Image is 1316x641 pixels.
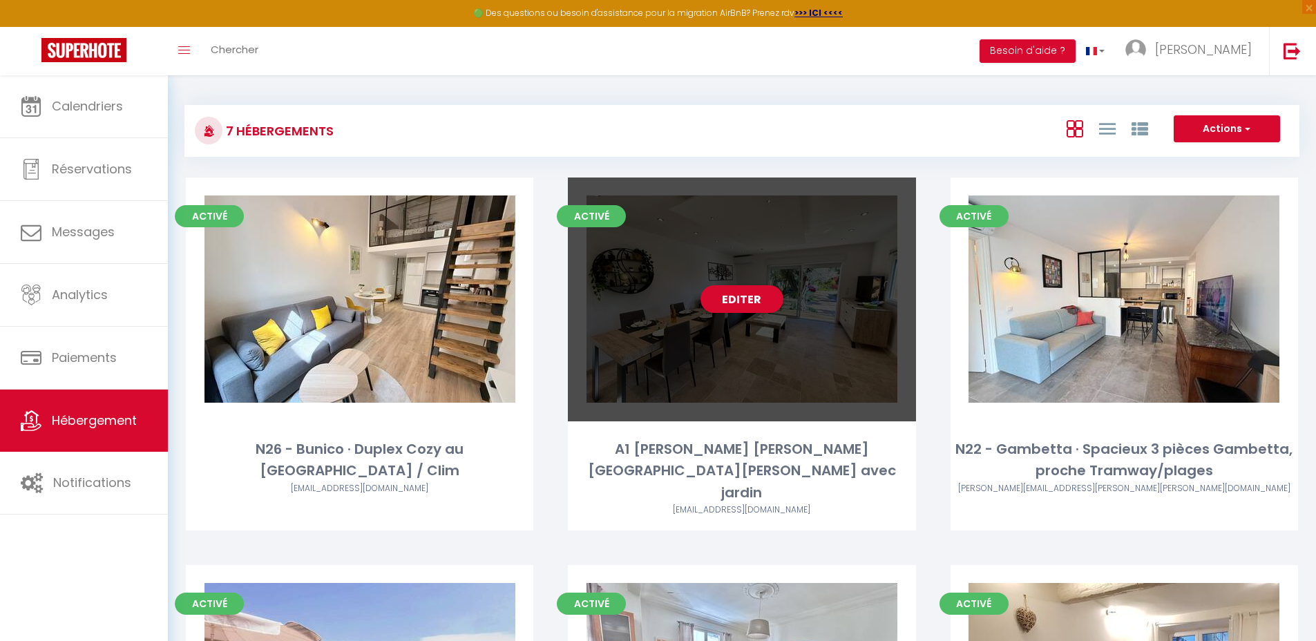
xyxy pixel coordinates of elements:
a: Editer [700,285,783,313]
div: N22 - Gambetta · Spacieux 3 pièces Gambetta, proche Tramway/plages [951,439,1298,482]
div: Airbnb [951,482,1298,495]
span: Activé [557,593,626,615]
a: Chercher [200,27,269,75]
span: Paiements [52,349,117,366]
span: [PERSON_NAME] [1155,41,1252,58]
div: Airbnb [186,482,533,495]
a: Vue en Box [1067,117,1083,140]
span: Activé [175,593,244,615]
span: Hébergement [52,412,137,429]
h3: 7 Hébergements [222,115,334,146]
span: Notifications [53,474,131,491]
div: N26 - Bunico · Duplex Cozy au [GEOGRAPHIC_DATA] / Clim [186,439,533,482]
div: Airbnb [568,504,915,517]
span: Chercher [211,42,258,57]
span: Activé [940,593,1009,615]
button: Actions [1174,115,1280,143]
span: Analytics [52,286,108,303]
img: logout [1284,42,1301,59]
span: Activé [557,205,626,227]
a: >>> ICI <<<< [794,7,843,19]
span: Calendriers [52,97,123,115]
a: Vue en Liste [1099,117,1116,140]
span: Activé [175,205,244,227]
span: Activé [940,205,1009,227]
span: Réservations [52,160,132,178]
img: ... [1125,39,1146,60]
img: Super Booking [41,38,126,62]
span: Messages [52,223,115,240]
button: Besoin d'aide ? [980,39,1076,63]
div: A1 [PERSON_NAME] [PERSON_NAME][GEOGRAPHIC_DATA][PERSON_NAME] avec jardin [568,439,915,504]
a: Vue par Groupe [1132,117,1148,140]
a: ... [PERSON_NAME] [1115,27,1269,75]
